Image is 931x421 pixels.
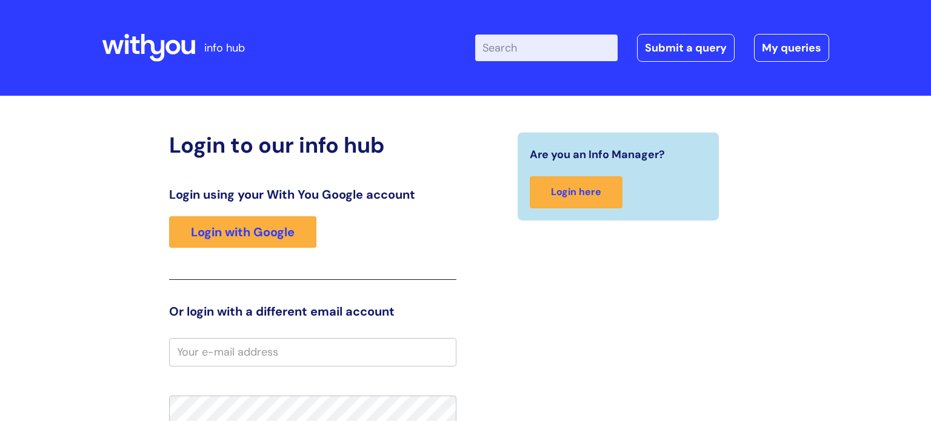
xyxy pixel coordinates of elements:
a: Login here [530,176,622,208]
input: Search [475,35,618,61]
p: info hub [204,38,245,58]
a: My queries [754,34,829,62]
a: Login with Google [169,216,316,248]
h3: Login using your With You Google account [169,187,456,202]
a: Submit a query [637,34,735,62]
h3: Or login with a different email account [169,304,456,319]
h2: Login to our info hub [169,132,456,158]
input: Your e-mail address [169,338,456,366]
span: Are you an Info Manager? [530,145,665,164]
